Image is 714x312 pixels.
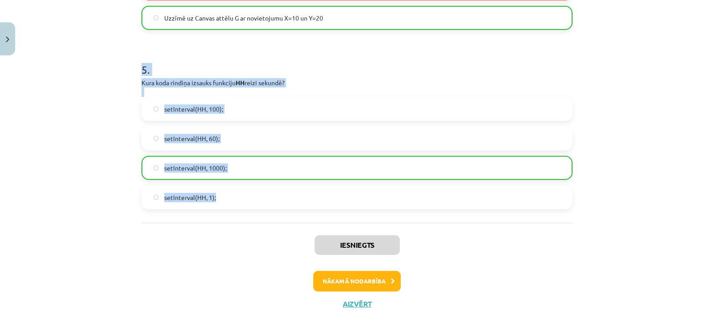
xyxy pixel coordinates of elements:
input: setInterval(HH, 60); [153,136,159,141]
input: setInterval(HH, 1000); [153,165,159,171]
button: Aizvērt [340,300,374,308]
p: Kura koda rindiņa izsauks funkciju reizi sekundē? [141,78,573,87]
span: Uzzīmē uz Canvas attēlu G ar novietojumu X=10 un Y=20 [164,13,323,23]
span: setInterval(HH, 1); [164,193,216,202]
span: setInterval(HH, 60); [164,134,220,143]
input: setInterval(HH, 100); [153,106,159,112]
span: setInterval(HH, 1000); [164,163,227,173]
input: setInterval(HH, 1); [153,195,159,200]
input: Uzzīmē uz Canvas attēlu G ar novietojumu X=10 un Y=20 [153,15,159,21]
button: Nākamā nodarbība [313,271,401,291]
h1: 5 . [141,48,573,75]
strong: HH [236,79,245,87]
img: icon-close-lesson-0947bae3869378f0d4975bcd49f059093ad1ed9edebbc8119c70593378902aed.svg [6,37,9,42]
span: setInterval(HH, 100); [164,104,223,114]
button: Iesniegts [315,235,400,255]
